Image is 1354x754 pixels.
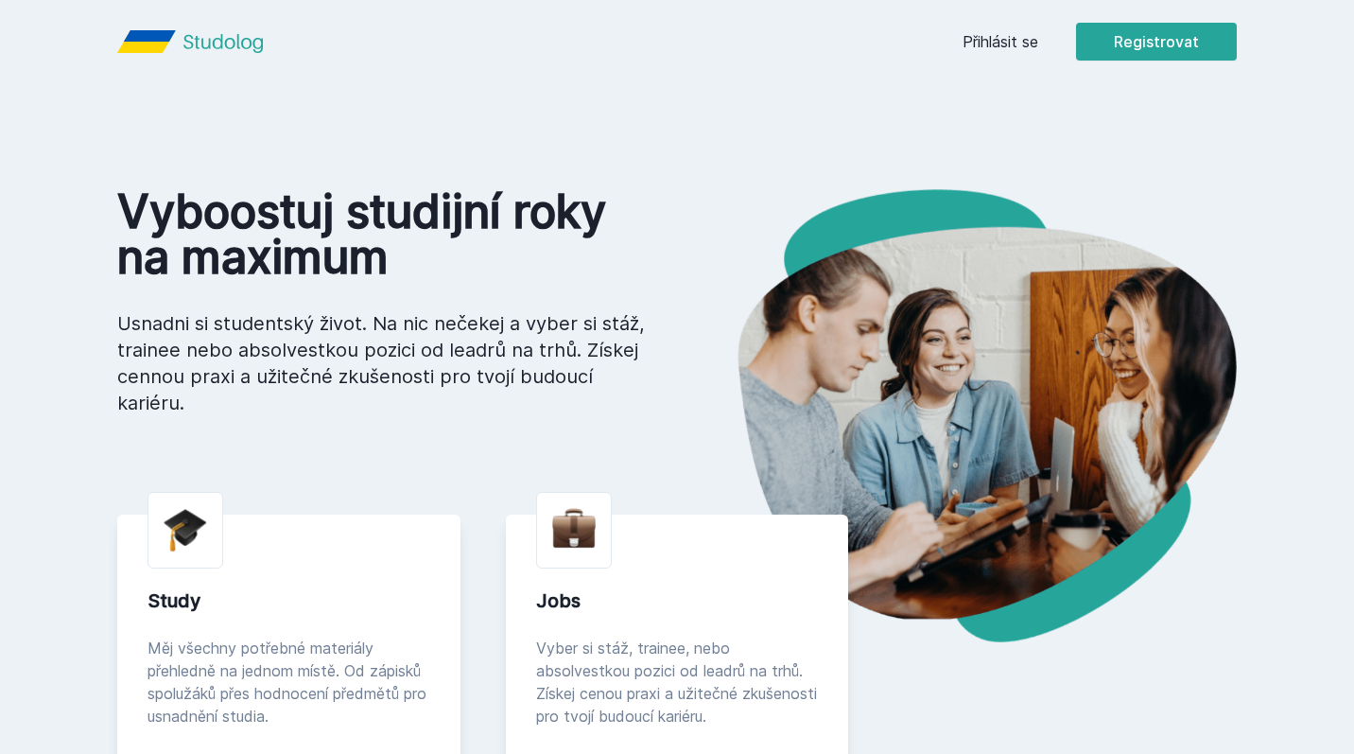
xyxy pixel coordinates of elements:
[552,504,596,552] img: briefcase.png
[536,637,819,728] div: Vyber si stáž, trainee, nebo absolvestkou pozici od leadrů na trhů. Získej cenou praxi a užitečné...
[1076,23,1237,61] button: Registrovat
[148,637,430,728] div: Měj všechny potřebné materiály přehledně na jednom místě. Od zápisků spolužáků přes hodnocení pře...
[677,189,1237,642] img: hero.png
[963,30,1038,53] a: Přihlásit se
[536,587,819,614] div: Jobs
[117,189,647,280] h1: Vyboostuj studijní roky na maximum
[148,587,430,614] div: Study
[117,310,647,416] p: Usnadni si studentský život. Na nic nečekej a vyber si stáž, trainee nebo absolvestkou pozici od ...
[164,508,207,552] img: graduation-cap.png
